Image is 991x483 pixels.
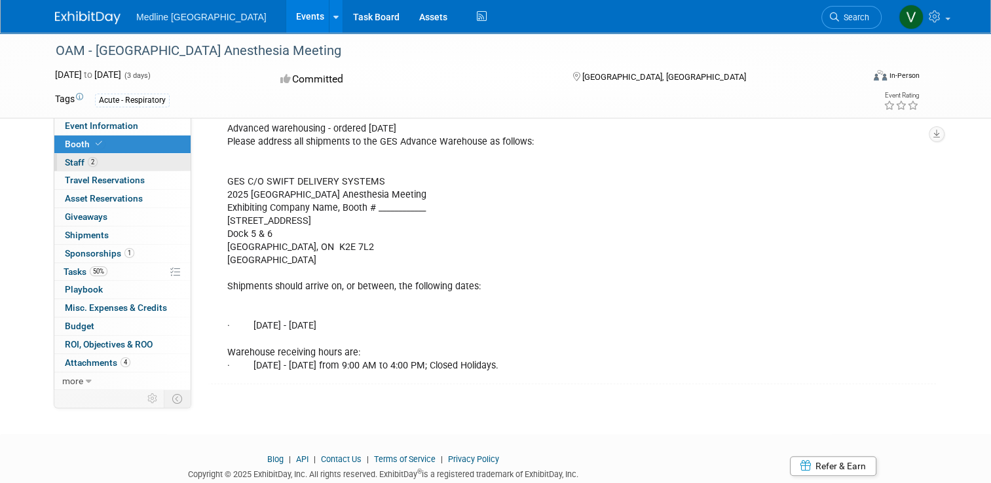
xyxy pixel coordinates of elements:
a: Tasks50% [54,263,191,281]
span: Travel Reservations [65,175,145,185]
span: Staff [65,157,98,168]
a: Playbook [54,281,191,298]
a: Terms of Service [374,454,436,464]
img: ExhibitDay [55,11,121,24]
span: 2 [88,157,98,167]
span: Tasks [64,266,107,277]
span: Medline [GEOGRAPHIC_DATA] [136,12,267,22]
div: OAM - [GEOGRAPHIC_DATA] Anesthesia Meeting [51,39,846,63]
a: Blog [267,454,284,464]
span: Booth [65,139,105,149]
a: Event Information [54,117,191,135]
span: 4 [121,357,130,367]
div: Copyright © 2025 ExhibitDay, Inc. All rights reserved. ExhibitDay is a registered trademark of Ex... [55,465,711,480]
span: Giveaways [65,211,107,222]
a: Contact Us [321,454,362,464]
span: Shipments [65,230,109,240]
a: Travel Reservations [54,171,191,189]
a: Shipments [54,226,191,244]
a: ROI, Objectives & ROO [54,336,191,353]
span: [DATE] [DATE] [55,69,121,80]
span: ROI, Objectives & ROO [65,339,153,349]
span: Playbook [65,284,103,295]
td: Tags [55,92,83,107]
a: Attachments4 [54,354,191,372]
a: Booth [54,135,191,153]
a: Giveaways [54,208,191,226]
span: [GEOGRAPHIC_DATA], [GEOGRAPHIC_DATA] [582,72,746,82]
div: In-Person [889,71,920,80]
span: 50% [90,266,107,276]
td: Toggle Event Tabs [164,390,191,407]
div: Advanced warehousing - ordered [DATE] Please address all shipments to the GES Advance Warehouse a... [218,116,795,378]
span: more [62,376,83,386]
i: Booth reservation complete [96,140,102,147]
span: | [364,454,372,464]
span: Event Information [65,120,138,131]
span: Asset Reservations [65,193,143,204]
a: Sponsorships1 [54,245,191,262]
td: Personalize Event Tab Strip [141,390,164,407]
a: API [296,454,309,464]
a: Misc. Expenses & Credits [54,299,191,317]
a: Refer & Earn [790,456,876,476]
a: Asset Reservations [54,190,191,207]
span: Misc. Expenses & Credits [65,302,167,313]
span: to [82,69,94,80]
span: Search [839,12,869,22]
div: Event Format [792,68,920,88]
span: 1 [124,248,134,258]
span: | [438,454,446,464]
div: Acute - Respiratory [95,94,170,107]
sup: ® [417,468,422,475]
img: Format-Inperson.png [874,70,887,80]
span: | [286,454,294,464]
span: (3 days) [123,71,151,80]
a: Budget [54,317,191,335]
span: Budget [65,321,94,331]
a: more [54,372,191,390]
div: Event Rating [884,92,919,99]
span: | [310,454,319,464]
span: Attachments [65,357,130,368]
a: Search [821,6,882,29]
span: Sponsorships [65,248,134,259]
img: Vahid Mohammadi [899,5,924,29]
a: Staff2 [54,154,191,171]
a: Privacy Policy [448,454,499,464]
div: Committed [276,68,552,91]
